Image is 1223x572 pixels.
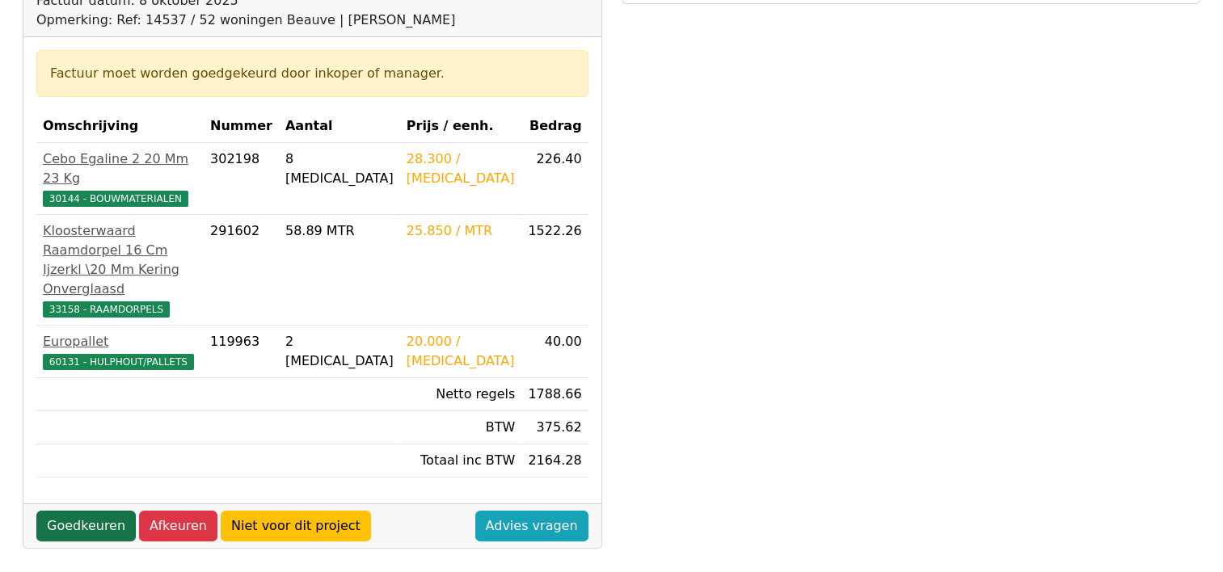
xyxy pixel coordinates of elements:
[139,511,217,541] a: Afkeuren
[400,110,522,143] th: Prijs / eenh.
[50,64,575,83] div: Factuur moet worden goedgekeurd door inkoper of manager.
[43,149,197,188] div: Cebo Egaline 2 20 Mm 23 Kg
[279,110,400,143] th: Aantal
[521,444,588,477] td: 2164.28
[521,215,588,326] td: 1522.26
[43,149,197,208] a: Cebo Egaline 2 20 Mm 23 Kg30144 - BOUWMATERIALEN
[43,332,197,351] div: Europallet
[521,326,588,378] td: 40.00
[221,511,371,541] a: Niet voor dit project
[521,110,588,143] th: Bedrag
[407,149,516,188] div: 28.300 / [MEDICAL_DATA]
[43,221,197,318] a: Kloosterwaard Raamdorpel 16 Cm Ijzerkl \20 Mm Kering Onverglaasd33158 - RAAMDORPELS
[521,143,588,215] td: 226.40
[521,411,588,444] td: 375.62
[36,110,204,143] th: Omschrijving
[204,215,279,326] td: 291602
[204,143,279,215] td: 302198
[285,332,394,371] div: 2 [MEDICAL_DATA]
[407,221,516,241] div: 25.850 / MTR
[43,191,188,207] span: 30144 - BOUWMATERIALEN
[521,378,588,411] td: 1788.66
[43,332,197,371] a: Europallet60131 - HULPHOUT/PALLETS
[204,110,279,143] th: Nummer
[43,354,194,370] span: 60131 - HULPHOUT/PALLETS
[285,221,394,241] div: 58.89 MTR
[43,221,197,299] div: Kloosterwaard Raamdorpel 16 Cm Ijzerkl \20 Mm Kering Onverglaasd
[475,511,588,541] a: Advies vragen
[285,149,394,188] div: 8 [MEDICAL_DATA]
[204,326,279,378] td: 119963
[36,11,455,30] div: Opmerking: Ref: 14537 / 52 woningen Beauve | [PERSON_NAME]
[400,444,522,477] td: Totaal inc BTW
[407,332,516,371] div: 20.000 / [MEDICAL_DATA]
[400,411,522,444] td: BTW
[43,301,170,318] span: 33158 - RAAMDORPELS
[400,378,522,411] td: Netto regels
[36,511,136,541] a: Goedkeuren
